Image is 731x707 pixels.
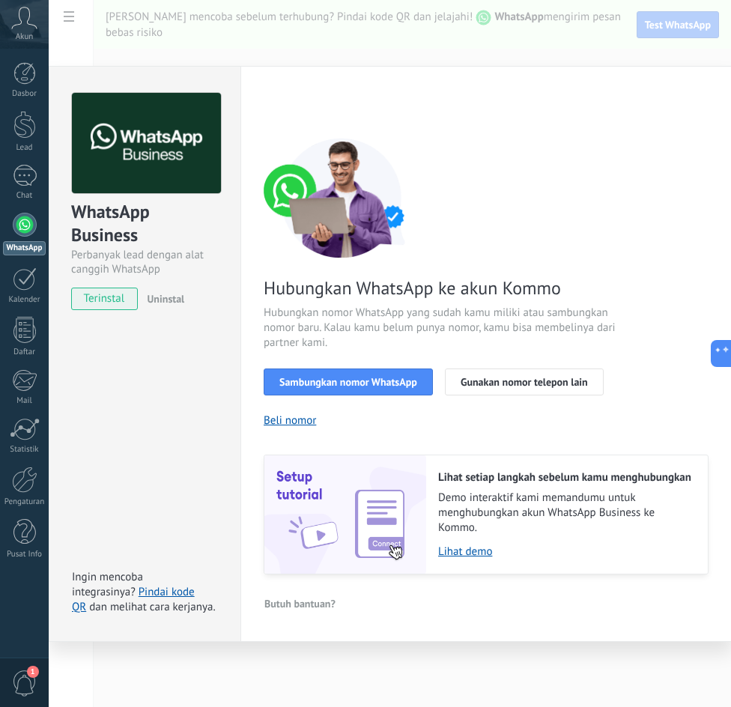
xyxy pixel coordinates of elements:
[3,550,46,559] div: Pusat Info
[438,491,693,535] span: Demo interaktif kami memandumu untuk menghubungkan akun WhatsApp Business ke Kommo.
[264,276,620,300] span: Hubungkan WhatsApp ke akun Kommo
[264,413,316,428] button: Beli nomor
[142,288,185,310] button: Uninstal
[72,93,221,194] img: logo_main.png
[3,497,46,507] div: Pengaturan
[461,377,588,387] span: Gunakan nomor telepon lain
[264,306,620,351] span: Hubungkan nomor WhatsApp yang sudah kamu miliki atau sambungkan nomor baru. Kalau kamu belum puny...
[3,295,46,305] div: Kalender
[264,138,421,258] img: connect number
[72,570,143,599] span: Ingin mencoba integrasinya?
[148,292,185,306] span: Uninstal
[264,598,336,609] span: Butuh bantuan?
[264,592,336,615] button: Butuh bantuan?
[3,241,46,255] div: WhatsApp
[16,32,34,42] span: Akun
[445,368,604,395] button: Gunakan nomor telepon lain
[72,585,195,614] a: Pindai kode QR
[71,248,219,276] div: Perbanyak lead dengan alat canggih WhatsApp
[89,600,215,614] span: dan melihat cara kerjanya.
[71,200,219,248] div: WhatsApp Business
[3,191,46,201] div: Chat
[3,445,46,455] div: Statistik
[3,348,46,357] div: Daftar
[264,368,433,395] button: Sambungkan nomor WhatsApp
[27,666,39,678] span: 1
[3,89,46,99] div: Dasbor
[279,377,417,387] span: Sambungkan nomor WhatsApp
[72,288,137,310] span: terinstal
[3,396,46,406] div: Mail
[438,470,693,485] h2: Lihat setiap langkah sebelum kamu menghubungkan
[438,544,693,559] a: Lihat demo
[3,143,46,153] div: Lead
